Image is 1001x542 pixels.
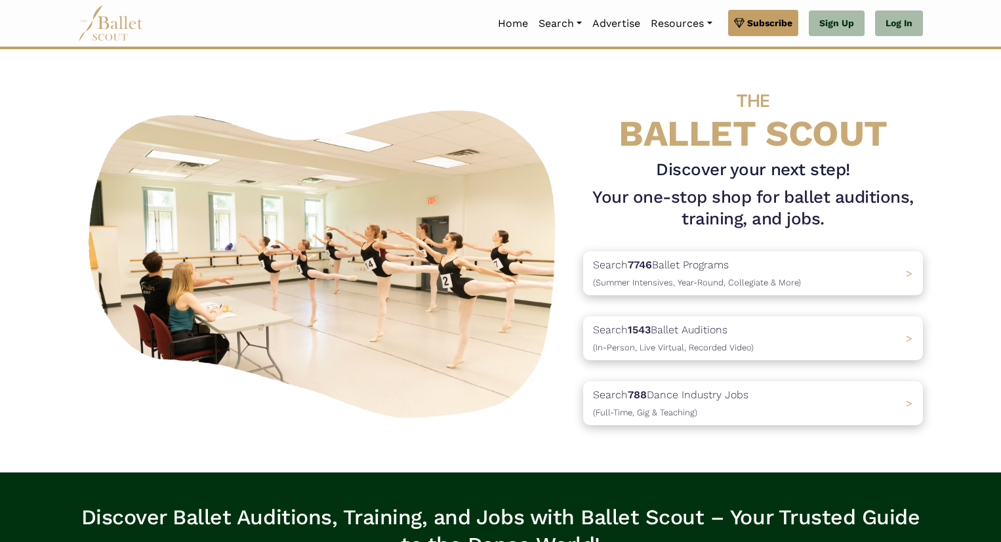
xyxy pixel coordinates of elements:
[593,257,801,290] p: Search Ballet Programs
[593,278,801,287] span: (Summer Intensives, Year-Round, Collegiate & More)
[737,90,769,112] span: THE
[587,10,645,37] a: Advertise
[906,397,912,409] span: >
[734,16,745,30] img: gem.svg
[628,323,651,336] b: 1543
[583,159,923,181] h3: Discover your next step!
[78,96,573,426] img: A group of ballerinas talking to each other in a ballet studio
[593,322,754,355] p: Search Ballet Auditions
[533,10,587,37] a: Search
[593,343,754,352] span: (In-Person, Live Virtual, Recorded Video)
[493,10,533,37] a: Home
[583,75,923,154] h4: BALLET SCOUT
[583,316,923,360] a: Search1543Ballet Auditions(In-Person, Live Virtual, Recorded Video) >
[747,16,792,30] span: Subscribe
[645,10,717,37] a: Resources
[583,186,923,231] h1: Your one-stop shop for ballet auditions, training, and jobs.
[583,251,923,295] a: Search7746Ballet Programs(Summer Intensives, Year-Round, Collegiate & More)>
[906,332,912,344] span: >
[583,381,923,425] a: Search788Dance Industry Jobs(Full-Time, Gig & Teaching) >
[906,267,912,280] span: >
[809,10,865,37] a: Sign Up
[593,407,697,417] span: (Full-Time, Gig & Teaching)
[628,388,647,401] b: 788
[875,10,923,37] a: Log In
[628,259,652,271] b: 7746
[593,386,748,420] p: Search Dance Industry Jobs
[728,10,798,36] a: Subscribe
